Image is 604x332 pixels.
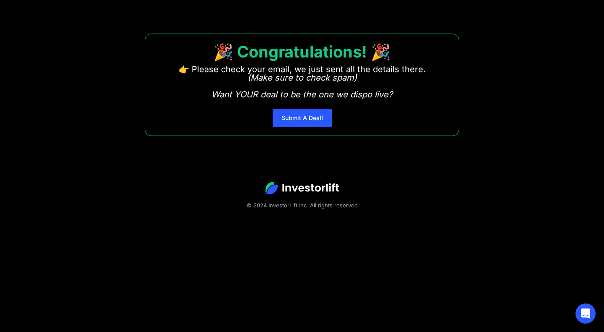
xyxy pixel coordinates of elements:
[179,65,426,99] p: 👉 Please check your email, we just sent all the details there. ‍
[211,73,393,99] em: (Make sure to check spam) Want YOUR deal to be the one we dispo live?
[29,201,575,209] div: © 2024 InvestorLift Inc. All rights reserved
[213,42,391,61] strong: 🎉 Congratulations! 🎉
[575,303,596,324] div: Open Intercom Messenger
[273,109,332,127] a: Submit A Deal!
